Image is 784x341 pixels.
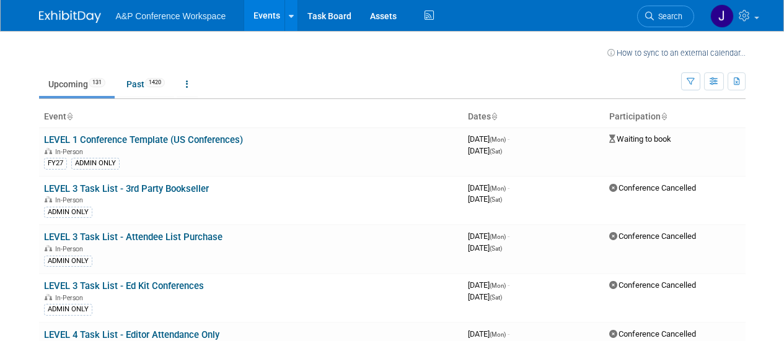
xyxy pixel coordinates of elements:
a: Past1420 [117,72,174,96]
span: 131 [89,78,105,87]
span: Search [654,12,682,21]
a: How to sync to an external calendar... [607,48,746,58]
span: - [508,134,509,144]
img: Jessica Gribble [710,4,734,28]
span: (Mon) [490,233,506,240]
div: ADMIN ONLY [44,304,92,315]
th: Event [39,106,463,127]
a: LEVEL 3 Task List - 3rd Party Bookseller [44,183,209,194]
span: [DATE] [468,194,502,204]
span: - [508,329,509,339]
a: LEVEL 3 Task List - Ed Kit Conferences [44,280,204,291]
a: LEVEL 1 Conference Template (US Conferences) [44,134,243,145]
span: (Mon) [490,185,506,192]
span: (Sat) [490,245,502,252]
span: [DATE] [468,329,509,339]
img: In-Person Event [45,245,52,251]
img: ExhibitDay [39,11,101,23]
span: [DATE] [468,243,502,253]
span: [DATE] [468,146,502,155]
span: [DATE] [468,134,509,144]
span: (Mon) [490,282,506,289]
span: (Sat) [490,196,502,203]
a: Search [637,6,694,27]
a: Sort by Participation Type [661,111,667,121]
img: In-Person Event [45,148,52,154]
span: In-Person [55,196,87,204]
span: Conference Cancelled [609,280,696,290]
th: Dates [463,106,604,127]
span: Conference Cancelled [609,183,696,192]
span: (Sat) [490,148,502,155]
a: LEVEL 3 Task List - Attendee List Purchase [44,231,222,243]
span: (Mon) [490,331,506,338]
span: [DATE] [468,183,509,192]
span: (Mon) [490,136,506,143]
a: Sort by Event Name [66,111,73,121]
span: [DATE] [468,280,509,290]
span: - [508,280,509,290]
span: (Sat) [490,294,502,301]
div: FY27 [44,158,67,169]
span: In-Person [55,294,87,302]
span: Conference Cancelled [609,231,696,241]
span: - [508,183,509,192]
a: Sort by Start Date [491,111,497,121]
div: ADMIN ONLY [44,256,92,267]
span: [DATE] [468,292,502,301]
th: Participation [604,106,746,127]
span: Waiting to book [609,134,671,144]
div: ADMIN ONLY [44,207,92,218]
span: [DATE] [468,231,509,241]
span: Conference Cancelled [609,329,696,339]
span: In-Person [55,245,87,253]
a: Upcoming131 [39,72,115,96]
a: LEVEL 4 Task List - Editor Attendance Only [44,329,219,340]
img: In-Person Event [45,196,52,202]
span: A&P Conference Workspace [116,11,226,21]
span: - [508,231,509,241]
div: ADMIN ONLY [71,158,120,169]
img: In-Person Event [45,294,52,300]
span: In-Person [55,148,87,156]
span: 1420 [145,78,165,87]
